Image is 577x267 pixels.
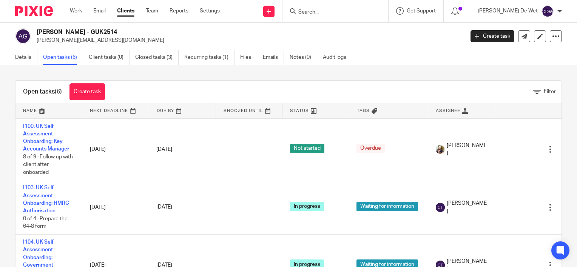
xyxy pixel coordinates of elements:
a: Clients [117,7,134,15]
p: [PERSON_NAME] De Wet [478,7,538,15]
td: [DATE] [82,118,149,180]
span: [PERSON_NAME] [447,142,488,157]
a: I103. UK Self Assessment Onboarding: HMRC Authorisation [23,185,69,213]
span: In progress [290,202,324,211]
a: Email [93,7,106,15]
a: Notes (0) [290,50,317,65]
span: (6) [55,89,62,95]
span: [DATE] [156,205,172,210]
a: Audit logs [323,50,352,65]
span: [PERSON_NAME] [447,199,488,215]
span: 8 of 9 · Follow up with client after onboarded [23,154,73,175]
input: Search [298,9,366,16]
a: Open tasks (6) [43,50,83,65]
a: Create task [69,83,105,100]
img: Pixie [15,6,53,16]
img: svg%3E [15,28,31,44]
span: Get Support [407,8,436,14]
span: Tags [357,109,370,113]
span: Not started [290,144,324,153]
span: Overdue [356,144,385,153]
a: Recurring tasks (1) [184,50,235,65]
h1: Open tasks [23,88,62,96]
img: svg%3E [542,5,554,17]
a: Reports [170,7,188,15]
a: Settings [200,7,220,15]
a: I100. UK Self Assessment Onboarding: Key Accounts Manager [23,124,69,152]
a: Team [146,7,158,15]
a: Closed tasks (3) [135,50,179,65]
span: Filter [544,89,556,94]
a: Client tasks (0) [89,50,130,65]
h2: [PERSON_NAME] - GUK2514 [37,28,375,36]
a: Details [15,50,37,65]
span: 0 of 4 · Prepare the 64-8 form [23,216,68,229]
a: Create task [471,30,514,42]
span: Snoozed Until [224,109,263,113]
img: svg%3E [436,203,445,212]
img: Karin%20-%20Pic%202.jpg [436,145,445,154]
a: Emails [263,50,284,65]
span: Waiting for information [356,202,418,211]
p: [PERSON_NAME][EMAIL_ADDRESS][DOMAIN_NAME] [37,37,459,44]
a: Work [70,7,82,15]
span: [DATE] [156,147,172,152]
span: Status [290,109,309,113]
td: [DATE] [82,180,149,234]
a: Files [240,50,257,65]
